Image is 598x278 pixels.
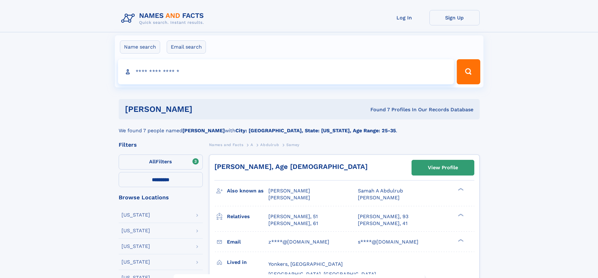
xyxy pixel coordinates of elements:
[251,141,253,149] a: A
[457,59,480,84] button: Search Button
[358,213,408,220] a: [PERSON_NAME], 93
[268,188,310,194] span: [PERSON_NAME]
[167,40,206,54] label: Email search
[118,59,454,84] input: search input
[119,119,480,134] div: We found 7 people named with .
[358,195,400,201] span: [PERSON_NAME]
[119,10,209,27] img: Logo Names and Facts
[281,106,473,113] div: Found 7 Profiles In Our Records Database
[121,244,150,249] div: [US_STATE]
[119,155,203,170] label: Filters
[260,141,279,149] a: Abdulrub
[456,187,464,191] div: ❯
[358,220,407,227] a: [PERSON_NAME], 41
[268,271,376,277] span: [GEOGRAPHIC_DATA], [GEOGRAPHIC_DATA]
[456,213,464,217] div: ❯
[358,188,403,194] span: Samah A Abdulrub
[121,228,150,233] div: [US_STATE]
[149,159,156,165] span: All
[209,141,244,149] a: Names and Facts
[235,128,396,134] b: City: [GEOGRAPHIC_DATA], State: [US_STATE], Age Range: 25-35
[121,260,150,265] div: [US_STATE]
[428,160,458,175] div: View Profile
[268,213,318,220] a: [PERSON_NAME], 51
[412,160,474,175] a: View Profile
[268,220,318,227] a: [PERSON_NAME], 61
[286,143,299,147] span: Samey
[214,163,368,170] a: [PERSON_NAME], Age [DEMOGRAPHIC_DATA]
[251,143,253,147] span: A
[227,211,268,222] h3: Relatives
[119,195,203,200] div: Browse Locations
[379,10,429,25] a: Log In
[268,261,343,267] span: Yonkers, [GEOGRAPHIC_DATA]
[120,40,160,54] label: Name search
[268,195,310,201] span: [PERSON_NAME]
[456,238,464,242] div: ❯
[119,142,203,148] div: Filters
[429,10,480,25] a: Sign Up
[121,212,150,218] div: [US_STATE]
[125,105,282,113] h1: [PERSON_NAME]
[227,257,268,268] h3: Lived in
[182,128,225,134] b: [PERSON_NAME]
[227,186,268,196] h3: Also known as
[227,237,268,247] h3: Email
[260,143,279,147] span: Abdulrub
